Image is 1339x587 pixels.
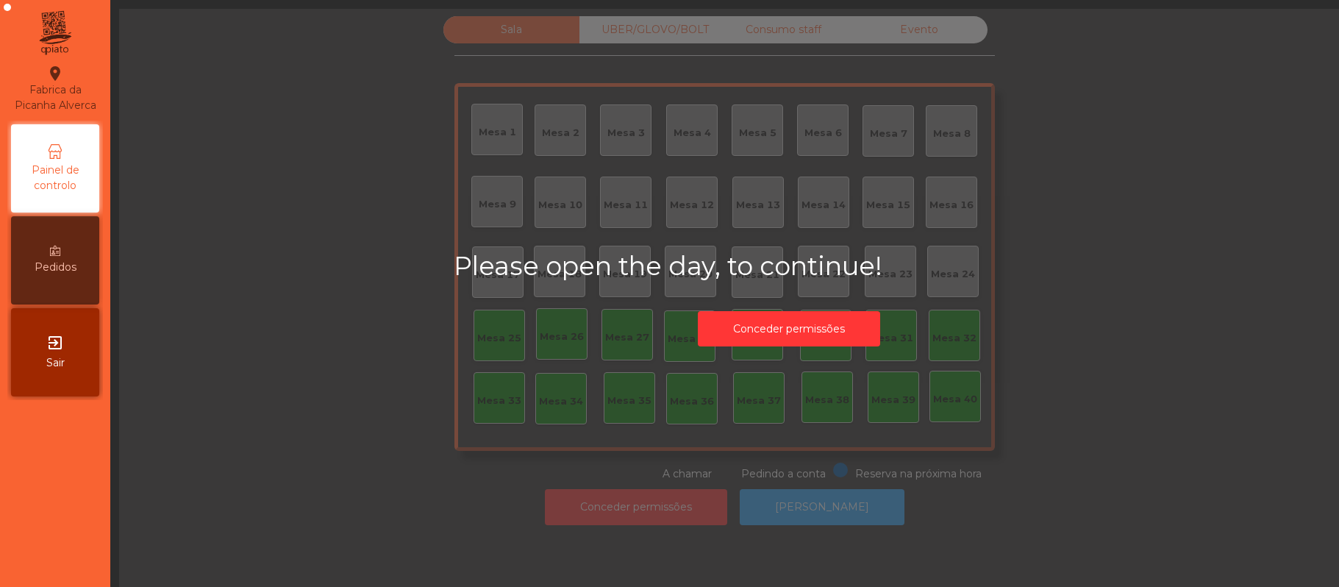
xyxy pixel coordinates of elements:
[37,7,73,59] img: qpiato
[454,251,1124,282] h2: Please open the day, to continue!
[35,260,76,275] span: Pedidos
[46,65,64,82] i: location_on
[12,65,99,113] div: Fabrica da Picanha Alverca
[46,355,65,371] span: Sair
[15,163,96,193] span: Painel de controlo
[46,334,64,352] i: exit_to_app
[698,311,880,347] button: Conceder permissões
